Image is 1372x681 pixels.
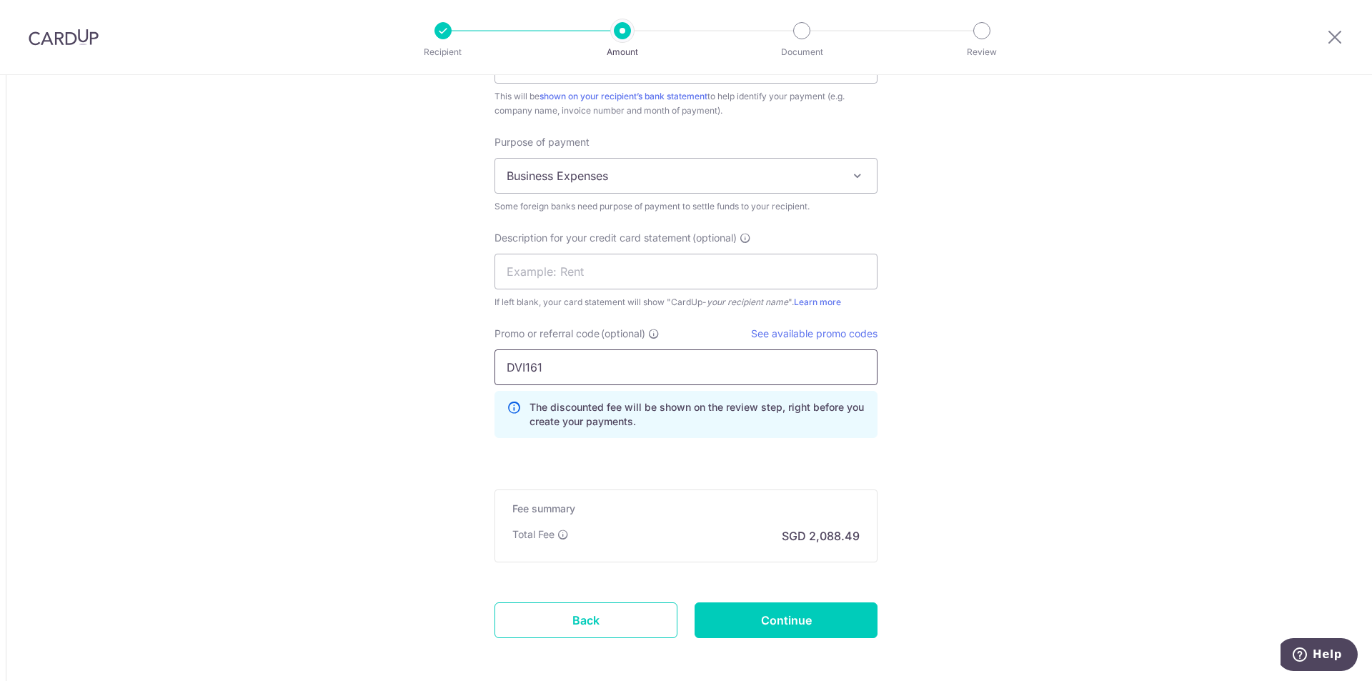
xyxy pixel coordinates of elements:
span: (optional) [692,231,737,245]
a: Learn more [794,297,841,307]
i: your recipient name [707,297,788,307]
div: If left blank, your card statement will show "CardUp- ". [494,295,878,309]
a: See available promo codes [751,327,878,339]
label: Purpose of payment [494,135,590,149]
p: Total Fee [512,527,555,542]
div: This will be to help identify your payment (e.g. company name, invoice number and month of payment). [494,89,878,118]
a: shown on your recipient’s bank statement [540,91,707,101]
p: Recipient [390,45,496,59]
img: CardUp [29,29,99,46]
p: Document [749,45,855,59]
input: Continue [695,602,878,638]
p: Amount [570,45,675,59]
span: Promo or referral code [494,327,600,341]
span: Business Expenses [494,158,878,194]
h5: Fee summary [512,502,860,516]
p: The discounted fee will be shown on the review step, right before you create your payments. [530,400,865,429]
span: Business Expenses [495,159,877,193]
a: Back [494,602,677,638]
p: SGD 2,088.49 [782,527,860,545]
span: Description for your credit card statement [494,231,691,245]
div: Some foreign banks need purpose of payment to settle funds to your recipient. [494,199,878,214]
span: (optional) [601,327,645,341]
p: Review [929,45,1035,59]
iframe: Opens a widget where you can find more information [1281,638,1358,674]
input: Example: Rent [494,254,878,289]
